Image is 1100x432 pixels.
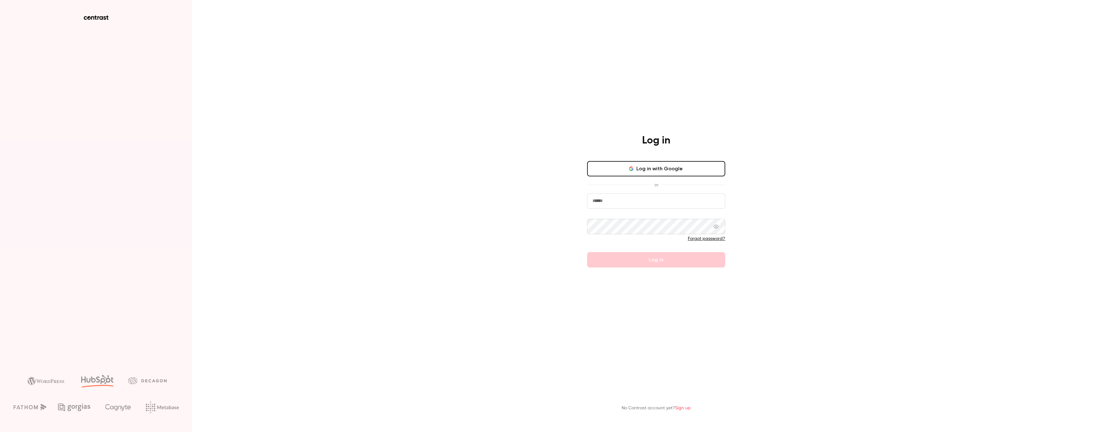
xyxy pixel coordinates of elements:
[688,236,725,241] a: Forgot password?
[642,134,670,147] h4: Log in
[128,377,167,384] img: decagon
[622,405,691,412] p: No Contrast account yet?
[651,181,662,188] span: or
[587,161,725,176] button: Log in with Google
[675,406,691,410] a: Sign up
